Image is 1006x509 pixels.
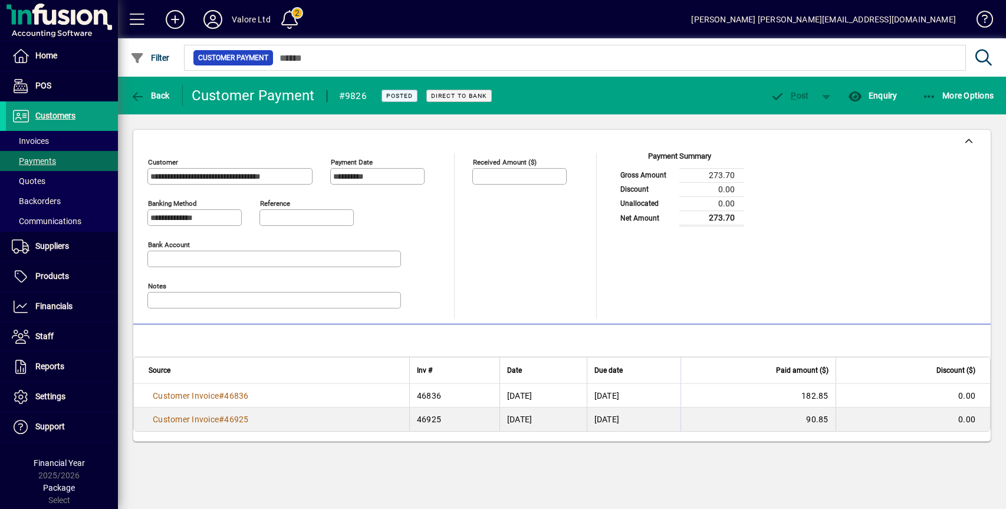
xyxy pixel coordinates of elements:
a: Invoices [6,131,118,151]
td: 46925 [409,408,499,431]
span: Invoices [12,136,49,146]
button: Filter [127,47,173,68]
mat-label: Received Amount ($) [473,158,537,166]
span: # [219,415,224,424]
td: 90.85 [680,408,835,431]
mat-label: Reference [260,199,290,208]
a: POS [6,71,118,101]
span: Date [507,364,522,377]
a: Financials [6,292,118,321]
span: Backorders [12,196,61,206]
div: #9826 [339,87,367,106]
td: [DATE] [587,408,681,431]
td: 0.00 [679,196,744,211]
span: Financials [35,301,73,311]
td: 273.70 [679,211,744,225]
a: Customer Invoice#46925 [149,413,253,426]
span: Back [130,91,170,100]
a: Home [6,41,118,71]
app-page-header-button: Back [118,85,183,106]
button: Profile [194,9,232,30]
td: 182.85 [680,384,835,408]
div: Payment Summary [614,150,744,168]
button: Enquiry [845,85,900,106]
td: 273.70 [679,168,744,182]
span: Direct to bank [431,92,487,100]
span: Quotes [12,176,45,186]
span: P [791,91,796,100]
td: [DATE] [587,384,681,408]
span: Customer Payment [198,52,268,64]
button: Back [127,85,173,106]
a: Support [6,412,118,442]
td: 0.00 [836,384,990,408]
span: Inv # [417,364,432,377]
span: Communications [12,216,81,226]
span: Source [149,364,170,377]
a: Settings [6,382,118,412]
span: ost [771,91,809,100]
span: Package [43,483,75,492]
div: Customer Payment [192,86,315,105]
span: POS [35,81,51,90]
span: Paid amount ($) [776,364,829,377]
button: Post [765,85,815,106]
td: 0.00 [679,182,744,196]
span: Customer Invoice [153,391,219,400]
span: Suppliers [35,241,69,251]
span: Reports [35,362,64,371]
a: Quotes [6,171,118,191]
span: More Options [922,91,994,100]
td: 0.00 [836,408,990,431]
span: Settings [35,392,65,401]
mat-label: Banking method [148,199,197,208]
a: Suppliers [6,232,118,261]
span: Customers [35,111,75,120]
div: Valore Ltd [232,10,271,29]
a: Communications [6,211,118,231]
span: Customer Invoice [153,415,219,424]
span: 46836 [224,391,248,400]
span: Due date [594,364,623,377]
span: Discount ($) [936,364,975,377]
a: Customer Invoice#46836 [149,389,253,402]
div: [PERSON_NAME] [PERSON_NAME][EMAIL_ADDRESS][DOMAIN_NAME] [691,10,956,29]
span: Posted [386,92,413,100]
a: Knowledge Base [968,2,991,41]
span: Products [35,271,69,281]
mat-label: Customer [148,158,178,166]
app-page-summary-card: Payment Summary [614,153,744,226]
td: Gross Amount [614,168,679,182]
mat-label: Notes [148,282,166,290]
td: [DATE] [499,384,587,408]
td: 46836 [409,384,499,408]
mat-label: Payment Date [331,158,373,166]
td: [DATE] [499,408,587,431]
span: Home [35,51,57,60]
a: Staff [6,322,118,352]
td: Discount [614,182,679,196]
span: Support [35,422,65,431]
span: Staff [35,331,54,341]
span: Enquiry [848,91,897,100]
td: Net Amount [614,211,679,225]
span: Filter [130,53,170,63]
a: Payments [6,151,118,171]
span: # [219,391,224,400]
button: Add [156,9,194,30]
a: Products [6,262,118,291]
span: Financial Year [34,458,85,468]
a: Reports [6,352,118,382]
span: 46925 [224,415,248,424]
td: Unallocated [614,196,679,211]
button: More Options [919,85,997,106]
a: Backorders [6,191,118,211]
span: Payments [12,156,56,166]
mat-label: Bank Account [148,241,190,249]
